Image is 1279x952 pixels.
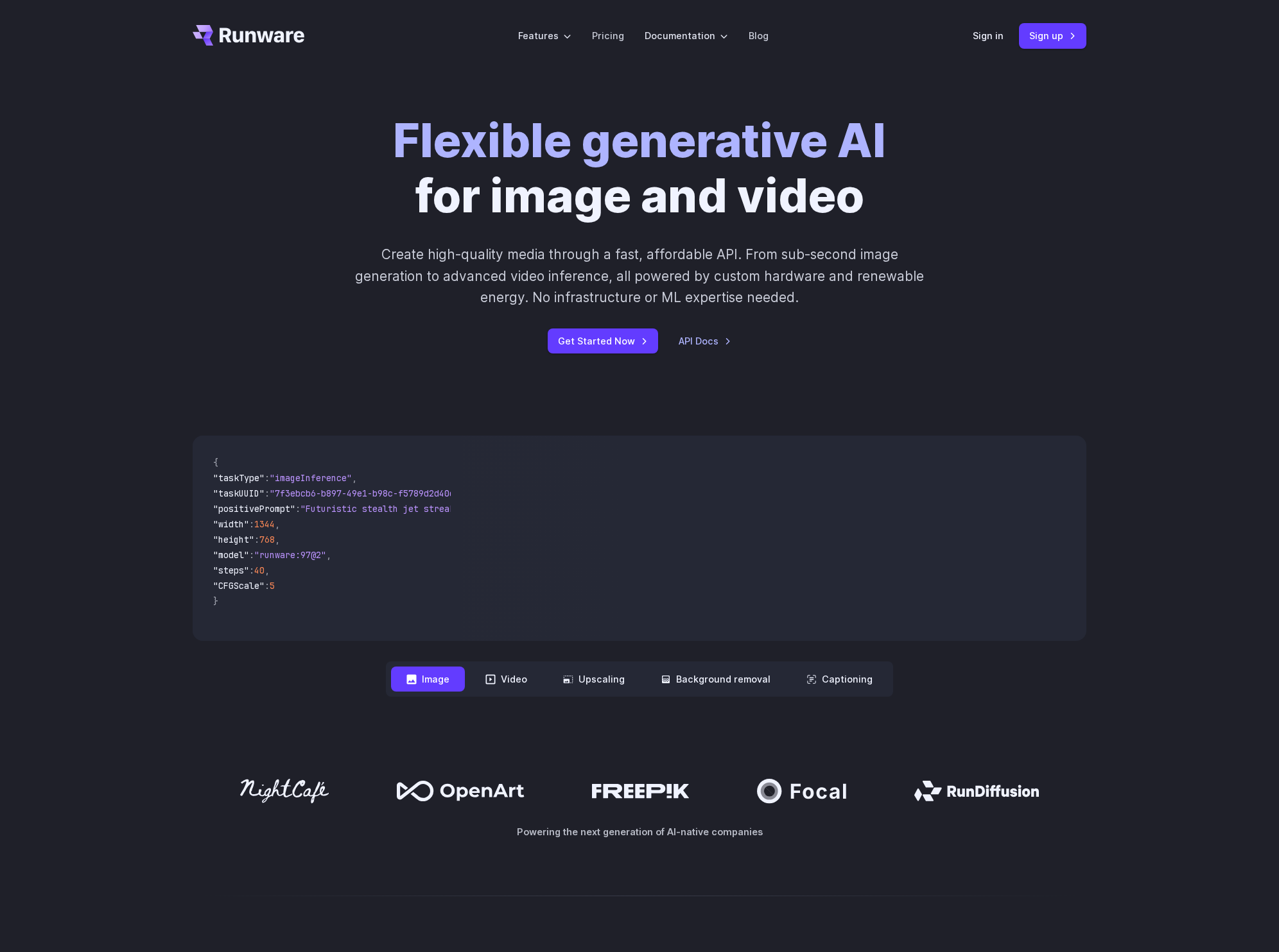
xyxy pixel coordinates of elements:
[645,28,728,43] label: Documentation
[270,488,465,499] span: "7f3ebcb6-b897-49e1-b98c-f5789d2d40d7"
[249,518,254,530] span: :
[295,503,300,514] span: :
[470,667,543,692] button: Video
[213,534,254,545] span: "height"
[275,518,280,530] span: ,
[393,113,886,223] h1: for image and video
[270,472,352,484] span: "imageInference"
[213,565,249,576] span: "steps"
[270,580,275,591] span: 5
[254,534,259,545] span: :
[1019,23,1086,48] a: Sign up
[213,472,265,484] span: "taskType"
[592,28,624,43] a: Pricing
[254,565,265,576] span: 40
[213,580,265,591] span: "CFGScale"
[265,472,270,484] span: :
[265,580,270,591] span: :
[749,28,769,43] a: Blog
[213,549,249,561] span: "model"
[548,667,640,692] button: Upscaling
[354,244,926,308] p: Create high-quality media through a fast, affordable API. From sub-second image generation to adv...
[548,328,658,353] a: Get Started Now
[213,595,218,607] span: }
[352,472,357,484] span: ,
[265,488,270,499] span: :
[391,667,465,692] button: Image
[973,28,1004,43] a: Sign in
[254,549,326,561] span: "runware:97@2"
[254,518,275,530] span: 1344
[213,457,218,468] span: {
[213,518,249,530] span: "width"
[300,503,768,514] span: "Futuristic stealth jet streaking through a neon-lit cityscape with glowing purple exhaust"
[275,534,280,545] span: ,
[393,112,886,168] strong: Flexible generative AI
[249,549,254,561] span: :
[259,534,275,545] span: 768
[193,824,1086,839] p: Powering the next generation of AI-native companies
[265,565,270,576] span: ,
[645,667,786,692] button: Background removal
[326,549,331,561] span: ,
[679,334,731,348] a: API Docs
[193,25,304,46] a: Go to /
[213,488,265,499] span: "taskUUID"
[213,503,295,514] span: "positivePrompt"
[518,28,571,43] label: Features
[791,667,888,692] button: Captioning
[249,565,254,576] span: :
